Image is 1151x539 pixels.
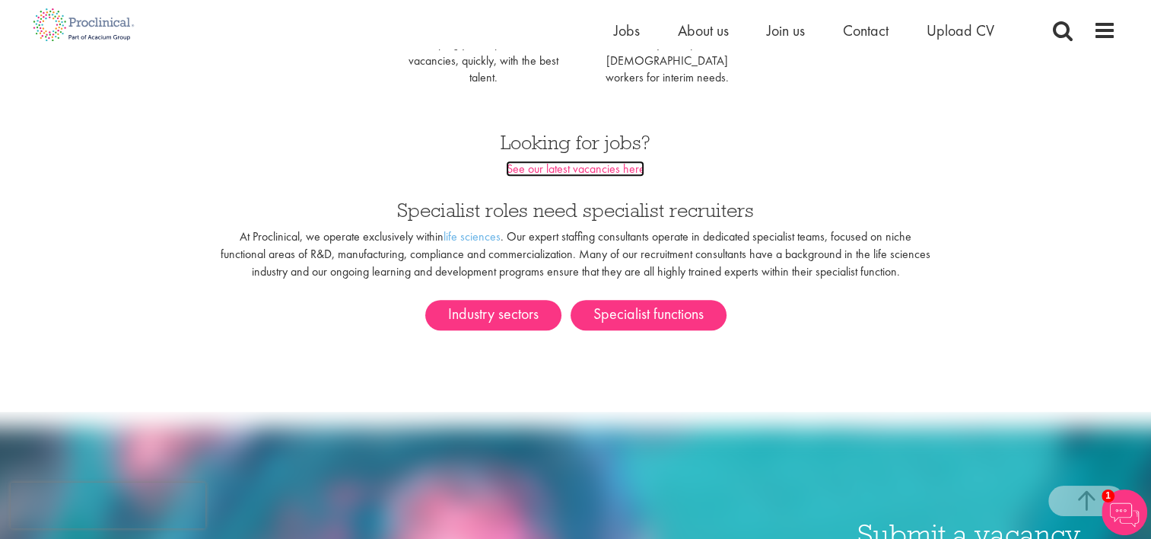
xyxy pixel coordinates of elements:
img: Chatbot [1102,490,1147,535]
a: Upload CV [927,21,994,40]
p: Helping you fill permanent vacancies, quickly, with the best talent. [403,35,564,88]
a: Specialist functions [571,300,727,330]
a: Industry sectors [425,300,561,330]
a: life sciences [444,228,501,244]
a: About us [678,21,729,40]
a: Contact [843,21,889,40]
a: Join us [767,21,805,40]
span: 1 [1102,490,1114,502]
p: When you require [DEMOGRAPHIC_DATA] workers for interim needs. [587,35,748,88]
a: See our latest vacancies here [506,161,644,177]
h3: Specialist roles need specialist recruiters [219,200,932,220]
h3: Looking for jobs? [403,132,748,152]
a: Jobs [614,21,640,40]
p: At Proclinical, we operate exclusively within . Our expert staffing consultants operate in dedica... [219,228,932,281]
iframe: reCAPTCHA [11,483,205,528]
